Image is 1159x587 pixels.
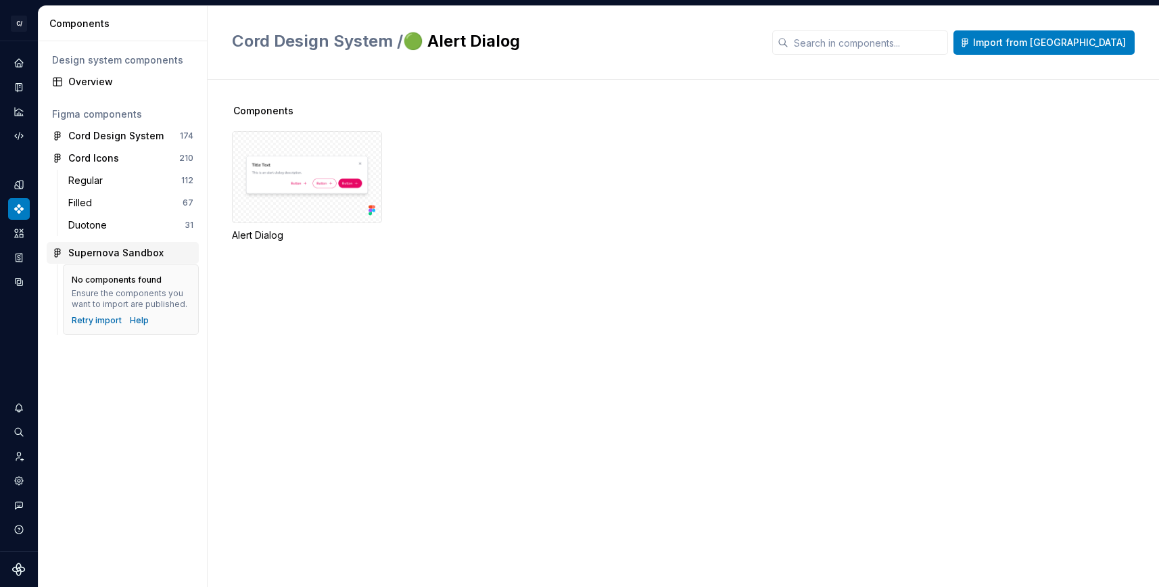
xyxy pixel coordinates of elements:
[68,75,193,89] div: Overview
[52,53,193,67] div: Design system components
[68,151,119,165] div: Cord Icons
[181,175,193,186] div: 112
[8,247,30,268] a: Storybook stories
[8,198,30,220] a: Components
[68,174,108,187] div: Regular
[8,125,30,147] a: Code automation
[47,242,199,264] a: Supernova Sandbox
[180,131,193,141] div: 174
[8,271,30,293] a: Data sources
[232,229,382,242] div: Alert Dialog
[183,197,193,208] div: 67
[63,192,199,214] a: Filled67
[8,470,30,492] a: Settings
[953,30,1135,55] button: Import from [GEOGRAPHIC_DATA]
[47,125,199,147] a: Cord Design System174
[49,17,202,30] div: Components
[47,71,199,93] a: Overview
[47,147,199,169] a: Cord Icons210
[973,36,1126,49] span: Import from [GEOGRAPHIC_DATA]
[3,9,35,38] button: C/
[8,222,30,244] a: Assets
[130,315,149,326] a: Help
[8,421,30,443] button: Search ⌘K
[68,129,164,143] div: Cord Design System
[185,220,193,231] div: 31
[8,397,30,419] button: Notifications
[232,131,382,242] div: Alert Dialog
[8,446,30,467] a: Invite team
[68,246,164,260] div: Supernova Sandbox
[63,214,199,236] a: Duotone31
[788,30,948,55] input: Search in components...
[8,76,30,98] a: Documentation
[63,170,199,191] a: Regular112
[72,315,122,326] button: Retry import
[72,275,162,285] div: No components found
[232,30,756,52] h2: 🟢 Alert Dialog
[233,104,293,118] span: Components
[68,218,112,232] div: Duotone
[232,31,403,51] span: Cord Design System /
[12,563,26,576] svg: Supernova Logo
[72,288,190,310] div: Ensure the components you want to import are published.
[179,153,193,164] div: 210
[8,52,30,74] a: Home
[8,494,30,516] button: Contact support
[8,101,30,122] a: Analytics
[11,16,27,32] div: C/
[68,196,97,210] div: Filled
[8,174,30,195] a: Design tokens
[52,108,193,121] div: Figma components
